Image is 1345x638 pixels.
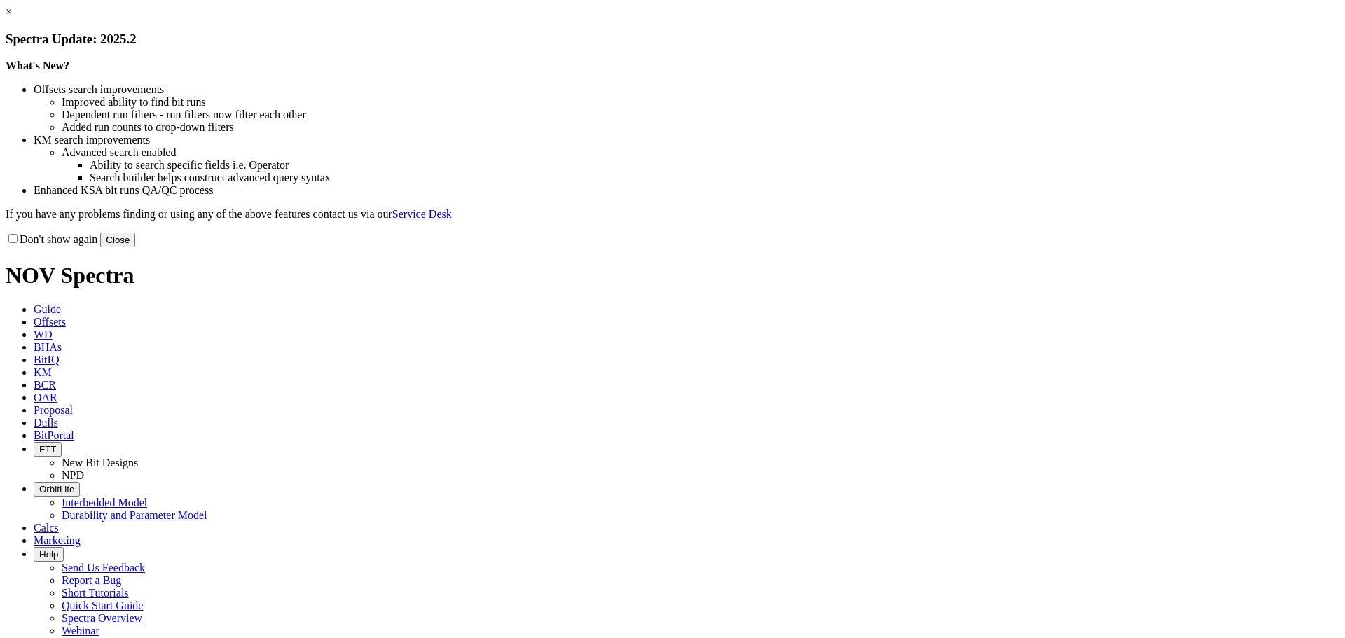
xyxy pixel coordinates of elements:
[39,484,74,494] span: OrbitLite
[34,534,81,546] span: Marketing
[6,208,1339,221] p: If you have any problems finding or using any of the above features contact us via our
[34,379,56,391] span: BCR
[34,404,73,416] span: Proposal
[34,83,1339,96] li: Offsets search improvements
[34,316,66,328] span: Offsets
[62,457,138,469] a: New Bit Designs
[62,599,143,611] a: Quick Start Guide
[62,497,147,508] a: Interbedded Model
[34,429,74,441] span: BitPortal
[62,562,145,574] a: Send Us Feedback
[392,208,452,220] a: Service Desk
[90,159,1339,172] li: Ability to search specific fields i.e. Operator
[39,444,56,455] span: FTT
[34,522,59,534] span: Calcs
[6,32,1339,47] h3: Spectra Update: 2025.2
[34,417,58,429] span: Dulls
[100,233,135,247] button: Close
[34,303,61,315] span: Guide
[62,96,1339,109] li: Improved ability to find bit runs
[62,574,121,586] a: Report a Bug
[8,234,18,243] input: Don't show again
[34,328,53,340] span: WD
[6,233,97,245] label: Don't show again
[90,172,1339,184] li: Search builder helps construct advanced query syntax
[6,263,1339,289] h1: NOV Spectra
[62,509,207,521] a: Durability and Parameter Model
[6,60,69,71] strong: What's New?
[34,134,1339,146] li: KM search improvements
[62,612,142,624] a: Spectra Overview
[62,146,1339,159] li: Advanced search enabled
[34,354,59,366] span: BitIQ
[62,109,1339,121] li: Dependent run filters - run filters now filter each other
[62,469,84,481] a: NPD
[34,341,62,353] span: BHAs
[34,184,1339,197] li: Enhanced KSA bit runs QA/QC process
[62,625,99,637] a: Webinar
[62,587,129,599] a: Short Tutorials
[34,366,52,378] span: KM
[6,6,12,18] a: ×
[39,549,58,560] span: Help
[62,121,1339,134] li: Added run counts to drop-down filters
[34,391,57,403] span: OAR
